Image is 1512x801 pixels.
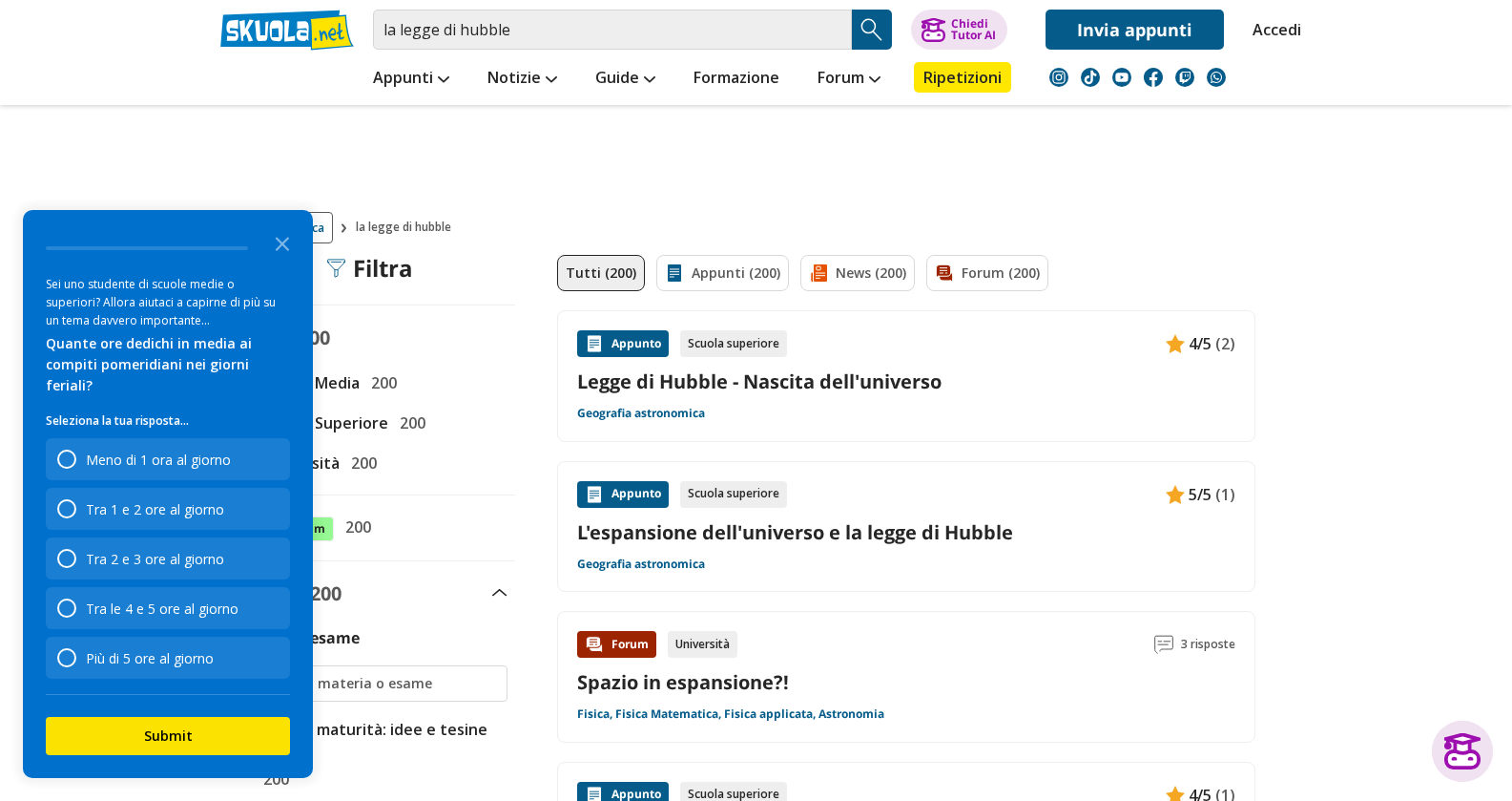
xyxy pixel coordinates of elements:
[577,519,1235,545] a: L'espansione dell'universo e la legge di Hubble
[585,334,604,353] img: Appunti contenuto
[86,649,214,667] div: Più di 5 ore al giorno
[46,438,290,480] div: Meno di 1 ora al giorno
[577,406,705,421] a: Geografia astronomica
[813,62,885,96] a: Forum
[46,488,290,530] div: Tra 1 e 2 ore al giorno
[1215,482,1235,507] span: (1)
[1166,334,1185,353] img: Appunti contenuto
[392,411,425,435] span: 200
[368,62,454,96] a: Appunti
[668,631,737,658] div: Università
[363,370,397,395] span: 200
[665,263,684,283] img: Appunti filtro contenuto
[338,515,371,539] span: 200
[256,411,388,435] span: Scuola Superiore
[343,451,377,475] span: 200
[46,333,290,396] div: Quante ore dedichi in media ai compiti pomeridiani nei giorni feriali?
[590,62,660,96] a: Guide
[577,631,656,658] div: Forum
[492,589,507,597] img: Apri e chiudi sezione
[1166,485,1185,504] img: Appunti contenuto
[1046,10,1224,50] a: Invia appunti
[689,62,784,96] a: Formazione
[1144,68,1163,87] img: facebook
[557,255,645,291] a: Tutti (200)
[577,669,789,695] a: Spazio in espansione?!
[914,62,1011,93] a: Ripetizioni
[46,717,290,755] button: Submit
[800,255,915,291] a: News (200)
[356,212,459,243] span: la legge di hubble
[1189,482,1212,507] span: 5/5
[1181,631,1235,658] span: 3 risposte
[809,263,828,283] img: News filtro contenuto
[46,538,290,580] div: Tra 2 e 3 ore al giorno
[46,275,290,329] div: Sei uno studente di scuole medie o superiori? Allora aiutaci a capirne di più su un tema davvero ...
[926,255,1048,291] a: Forum (200)
[86,600,238,618] div: Tra le 4 e 5 ore al giorno
[1175,68,1194,87] img: twitch
[483,62,562,96] a: Notizie
[1081,68,1100,87] img: tiktok
[852,10,892,50] button: Search Button
[1112,68,1131,87] img: youtube
[1253,10,1293,50] a: Accedi
[935,263,954,283] img: Forum filtro contenuto
[46,637,290,679] div: Più di 5 ore al giorno
[23,210,313,778] div: Survey
[1189,331,1212,356] span: 4/5
[263,223,301,262] button: Close the survey
[326,259,345,278] img: Filtra filtri mobile
[326,255,413,282] div: Filtra
[577,557,705,572] a: Geografia astronomica
[46,587,290,629] div: Tra le 4 e 5 ore al giorno
[585,635,604,654] img: Forum contenuto
[656,255,789,291] a: Appunti (200)
[46,411,290,431] p: Seleziona la tua risposta...
[585,485,604,504] img: Appunti contenuto
[1215,331,1235,356] span: (2)
[86,550,224,568] div: Tra 2 e 3 ore al giorno
[680,481,787,508] div: Scuola superiore
[86,500,224,518] div: Tra 1 e 2 ore al giorno
[1049,68,1068,87] img: instagram
[256,717,507,767] span: Tesina maturità: idee e tesine svolte
[577,481,669,508] div: Appunto
[858,15,886,44] img: Cerca appunti, riassunti o versioni
[1207,68,1226,87] img: WhatsApp
[256,767,289,791] span: 200
[951,18,996,41] div: Chiedi Tutor AI
[911,10,1007,50] button: ChiediTutor AI
[680,330,787,357] div: Scuola superiore
[86,451,231,469] div: Meno di 1 ora al giorno
[310,580,342,606] span: 200
[577,330,669,357] div: Appunto
[1154,635,1173,654] img: Commenti lettura
[577,369,1235,394] a: Legge di Hubble - Nascita dell'universo
[577,706,884,722] a: Fisica, Fisica Matematica, Fisica applicata, Astronomia
[266,674,498,693] input: Ricerca materia o esame
[373,10,852,50] input: Cerca appunti, riassunti o versioni
[299,325,330,350] span: 200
